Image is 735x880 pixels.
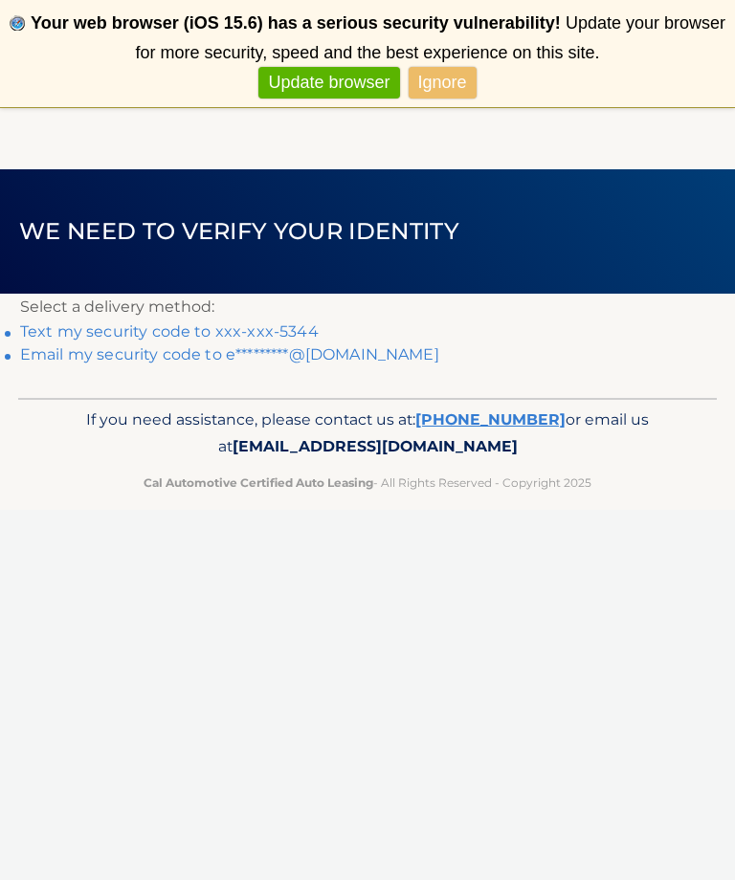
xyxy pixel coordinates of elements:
[20,322,319,341] a: Text my security code to xxx-xxx-5344
[233,437,518,455] span: [EMAIL_ADDRESS][DOMAIN_NAME]
[47,473,688,493] p: - All Rights Reserved - Copyright 2025
[415,410,566,429] a: [PHONE_NUMBER]
[19,217,459,245] span: We need to verify your identity
[20,345,439,363] a: Email my security code to e*********@[DOMAIN_NAME]
[258,67,399,99] a: Update browser
[136,13,725,62] span: Update your browser for more security, speed and the best experience on this site.
[144,475,373,490] strong: Cal Automotive Certified Auto Leasing
[31,13,561,33] b: Your web browser (iOS 15.6) has a serious security vulnerability!
[47,407,688,461] p: If you need assistance, please contact us at: or email us at
[20,294,715,320] p: Select a delivery method:
[409,67,477,99] a: Ignore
